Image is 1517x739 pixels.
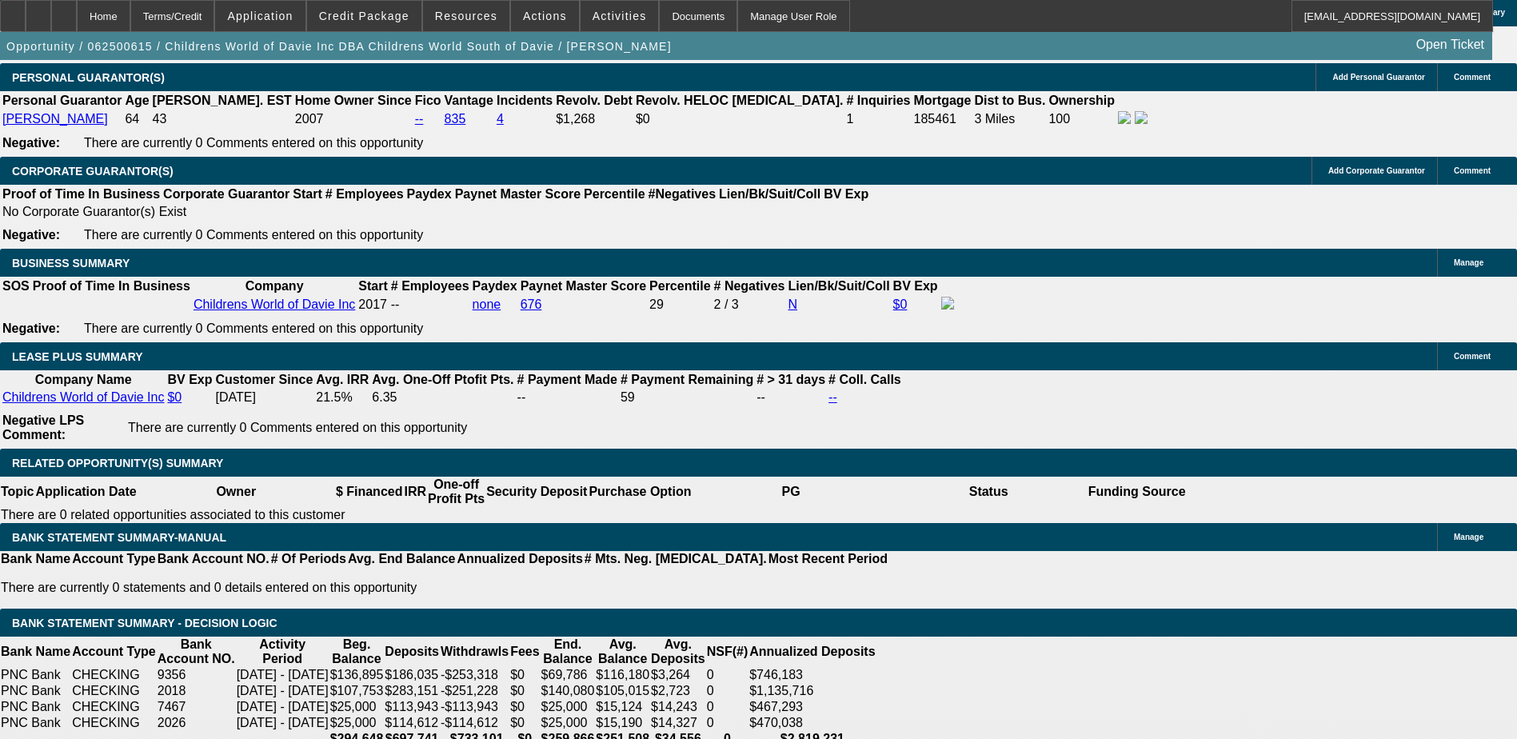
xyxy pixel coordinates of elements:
div: 2 / 3 [714,298,785,312]
button: Activities [581,1,659,31]
b: Incidents [497,94,553,107]
span: Actions [523,10,567,22]
td: 59 [620,389,754,405]
b: Company [246,279,304,293]
td: $25,000 [329,715,385,731]
b: # Payment Made [517,373,617,386]
td: No Corporate Guarantor(s) Exist [2,204,876,220]
td: [DATE] - [DATE] [236,699,329,715]
img: facebook-icon.png [1118,111,1131,124]
span: Comment [1454,166,1491,175]
b: Dist to Bus. [975,94,1046,107]
td: -- [517,389,618,405]
th: SOS [2,278,30,294]
b: Revolv. HELOC [MEDICAL_DATA]. [636,94,844,107]
button: Actions [511,1,579,31]
b: Mortgage [914,94,972,107]
span: Add Corporate Guarantor [1328,166,1425,175]
td: $25,000 [541,715,596,731]
th: Fees [509,637,540,667]
a: none [473,298,501,311]
td: CHECKING [71,715,157,731]
span: -- [391,298,400,311]
div: 29 [649,298,710,312]
b: Negative: [2,136,60,150]
div: $470,038 [749,716,875,730]
td: $140,080 [541,683,596,699]
th: Security Deposit [485,477,588,507]
td: 0 [706,667,749,683]
span: Bank Statement Summary - Decision Logic [12,617,277,629]
span: RELATED OPPORTUNITY(S) SUMMARY [12,457,223,469]
th: Annualized Deposits [749,637,876,667]
td: $0 [635,110,844,128]
th: One-off Profit Pts [427,477,485,507]
td: 1 [845,110,911,128]
td: $105,015 [595,683,650,699]
b: Start [358,279,387,293]
button: Credit Package [307,1,421,31]
td: 0 [706,699,749,715]
th: Most Recent Period [768,551,888,567]
span: Comment [1454,73,1491,82]
th: IRR [403,477,427,507]
a: Childrens World of Davie Inc [194,298,355,311]
th: PG [692,477,889,507]
b: Percentile [584,187,645,201]
a: $0 [893,298,908,311]
td: $14,327 [650,715,706,731]
b: Lien/Bk/Suit/Coll [719,187,820,201]
b: Vantage [445,94,493,107]
td: [DATE] - [DATE] [236,667,329,683]
th: Proof of Time In Business [32,278,191,294]
span: LEASE PLUS SUMMARY [12,350,143,363]
th: Application Date [34,477,137,507]
th: Account Type [71,637,157,667]
a: 835 [445,112,466,126]
td: CHECKING [71,667,157,683]
td: $0 [509,667,540,683]
td: 43 [152,110,293,128]
b: Corporate Guarantor [163,187,289,201]
td: $186,035 [384,667,440,683]
td: 7467 [157,699,236,715]
td: $3,264 [650,667,706,683]
td: $283,151 [384,683,440,699]
span: Opportunity / 062500615 / Childrens World of Davie Inc DBA Childrens World South of Davie / [PERS... [6,40,672,53]
span: There are currently 0 Comments entered on this opportunity [84,322,423,335]
th: Avg. Deposits [650,637,706,667]
th: $ Financed [335,477,404,507]
td: -$253,318 [440,667,509,683]
b: # Negatives [714,279,785,293]
b: Negative: [2,322,60,335]
div: $1,135,716 [749,684,875,698]
th: Activity Period [236,637,329,667]
th: Withdrawls [440,637,509,667]
td: 2018 [157,683,236,699]
b: Negative LPS Comment: [2,413,84,441]
th: Deposits [384,637,440,667]
span: There are currently 0 Comments entered on this opportunity [84,228,423,242]
b: Paydex [407,187,452,201]
span: Activities [593,10,647,22]
b: Lien/Bk/Suit/Coll [788,279,889,293]
span: Manage [1454,533,1483,541]
b: # Employees [325,187,404,201]
span: 2007 [295,112,324,126]
th: Avg. Balance [595,637,650,667]
b: Avg. One-Off Ptofit Pts. [372,373,513,386]
span: Comment [1454,352,1491,361]
td: $114,612 [384,715,440,731]
img: linkedin-icon.png [1135,111,1148,124]
td: CHECKING [71,699,157,715]
th: Annualized Deposits [456,551,583,567]
th: Beg. Balance [329,637,385,667]
a: [PERSON_NAME] [2,112,108,126]
th: Avg. End Balance [347,551,457,567]
b: Age [125,94,149,107]
td: 0 [706,715,749,731]
td: 2017 [357,296,388,314]
span: Credit Package [319,10,409,22]
a: -- [828,390,837,404]
td: $15,124 [595,699,650,715]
